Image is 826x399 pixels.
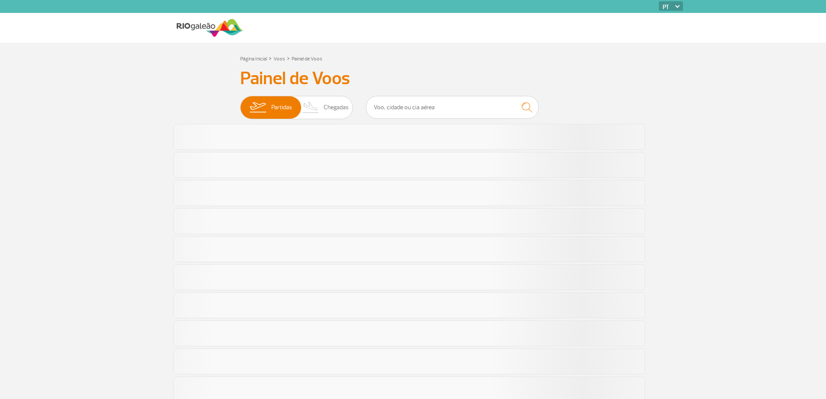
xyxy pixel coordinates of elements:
[271,96,292,119] span: Partidas
[324,96,349,119] span: Chegadas
[292,56,322,62] a: Painel de Voos
[366,96,539,119] input: Voo, cidade ou cia aérea
[240,56,267,62] a: Página Inicial
[287,53,290,63] a: >
[273,56,285,62] a: Voos
[244,96,271,119] img: slider-embarque
[240,68,586,89] h3: Painel de Voos
[298,96,324,119] img: slider-desembarque
[269,53,272,63] a: >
